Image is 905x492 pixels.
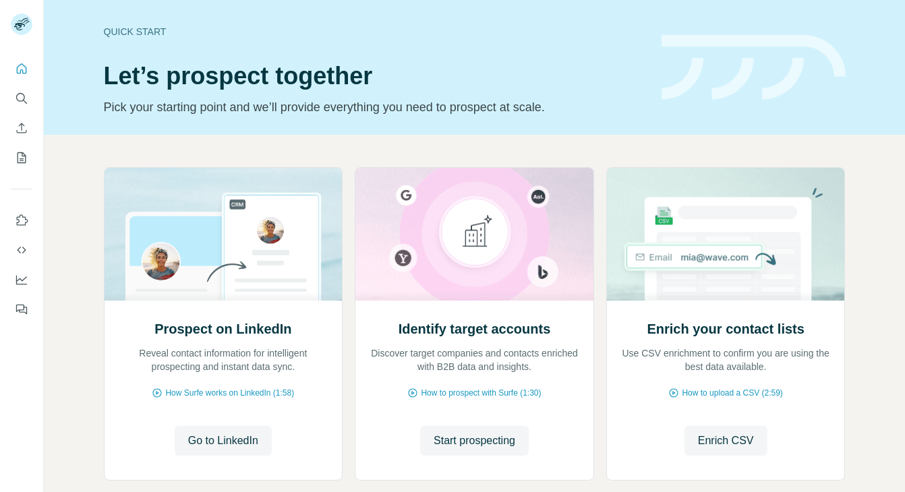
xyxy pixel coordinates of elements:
img: Identify target accounts [355,168,594,301]
h2: Enrich your contact lists [647,319,804,338]
button: Dashboard [11,268,32,292]
button: Use Surfe on LinkedIn [11,208,32,233]
img: Enrich your contact lists [606,168,846,301]
button: Feedback [11,297,32,321]
p: Pick your starting point and we’ll provide everything you need to prospect at scale. [104,98,645,117]
img: Prospect on LinkedIn [104,168,343,301]
button: Go to LinkedIn [175,426,272,456]
button: Enrich CSV [11,116,32,140]
h2: Identify target accounts [399,319,551,338]
span: How to upload a CSV (2:59) [682,387,782,399]
h2: Prospect on LinkedIn [154,319,291,338]
button: My lists [11,146,32,170]
p: Reveal contact information for intelligent prospecting and instant data sync. [118,346,329,373]
button: Enrich CSV [684,426,767,456]
span: Start prospecting [434,433,515,449]
button: Start prospecting [420,426,529,456]
p: Use CSV enrichment to confirm you are using the best data available. [620,346,831,373]
p: Discover target companies and contacts enriched with B2B data and insights. [369,346,580,373]
span: Go to LinkedIn [188,433,258,449]
button: Use Surfe API [11,238,32,262]
span: Enrich CSV [698,433,754,449]
button: Search [11,86,32,111]
span: How Surfe works on LinkedIn (1:58) [165,387,294,399]
img: banner [662,35,846,100]
div: Quick start [104,25,645,38]
h1: Let’s prospect together [104,63,645,90]
button: Quick start [11,57,32,81]
span: How to prospect with Surfe (1:30) [421,387,541,399]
